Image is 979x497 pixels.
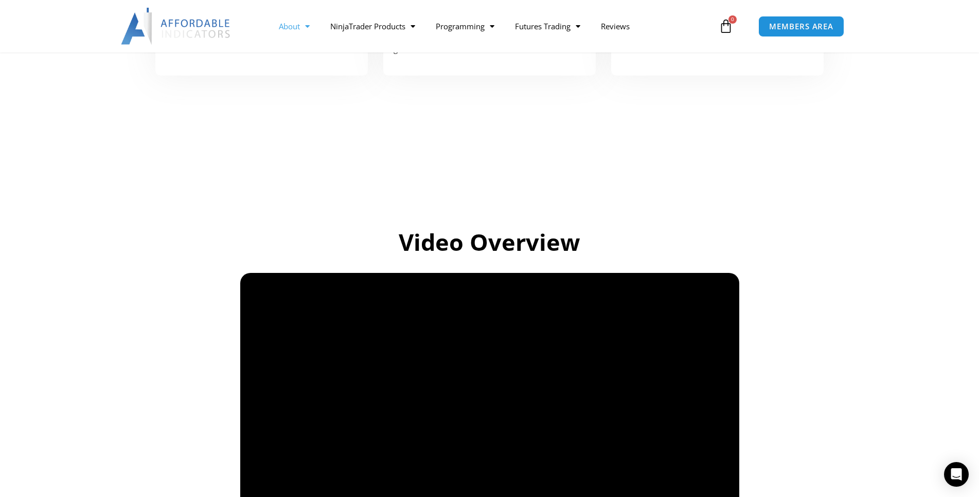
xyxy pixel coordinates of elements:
[758,16,844,37] a: MEMBERS AREA
[320,14,425,38] a: NinjaTrader Products
[944,462,969,487] div: Open Intercom Messenger
[425,14,505,38] a: Programming
[703,11,749,41] a: 0
[121,8,232,45] img: LogoAI | Affordable Indicators – NinjaTrader
[173,122,806,194] iframe: Customer reviews powered by Trustpilot
[769,23,833,30] span: MEMBERS AREA
[202,227,778,257] h2: Video Overview
[728,15,737,24] span: 0
[269,14,716,38] nav: Menu
[269,14,320,38] a: About
[591,14,640,38] a: Reviews
[505,14,591,38] a: Futures Trading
